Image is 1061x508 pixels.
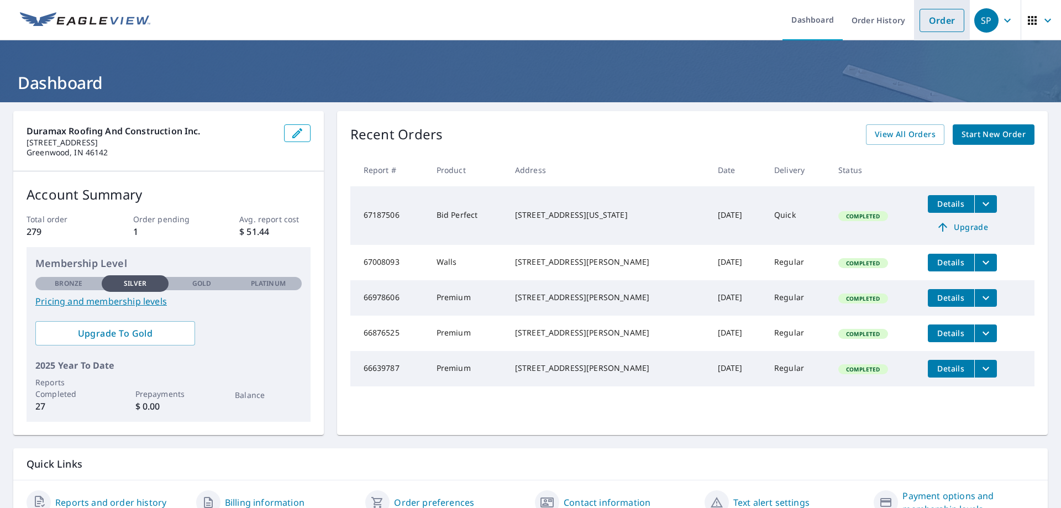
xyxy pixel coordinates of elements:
[875,128,936,142] span: View All Orders
[765,316,829,351] td: Regular
[428,154,506,186] th: Product
[251,279,286,289] p: Platinum
[765,154,829,186] th: Delivery
[35,359,302,372] p: 2025 Year To Date
[27,213,97,225] p: Total order
[920,9,964,32] a: Order
[27,124,275,138] p: Duramax Roofing and Construction Inc.
[974,8,999,33] div: SP
[515,327,700,338] div: [STREET_ADDRESS][PERSON_NAME]
[515,256,700,268] div: [STREET_ADDRESS][PERSON_NAME]
[235,389,301,401] p: Balance
[928,195,974,213] button: detailsBtn-67187506
[765,186,829,245] td: Quick
[20,12,150,29] img: EV Logo
[709,154,765,186] th: Date
[765,280,829,316] td: Regular
[27,225,97,238] p: 279
[928,289,974,307] button: detailsBtn-66978606
[428,316,506,351] td: Premium
[866,124,944,145] a: View All Orders
[709,316,765,351] td: [DATE]
[428,186,506,245] td: Bid Perfect
[765,351,829,386] td: Regular
[934,198,968,209] span: Details
[27,148,275,158] p: Greenwood, IN 46142
[829,154,919,186] th: Status
[839,259,886,267] span: Completed
[133,213,204,225] p: Order pending
[135,400,202,413] p: $ 0.00
[35,400,102,413] p: 27
[765,245,829,280] td: Regular
[934,221,990,234] span: Upgrade
[350,316,428,351] td: 66876525
[839,295,886,302] span: Completed
[350,186,428,245] td: 67187506
[934,363,968,374] span: Details
[839,365,886,373] span: Completed
[35,321,195,345] a: Upgrade To Gold
[27,457,1034,471] p: Quick Links
[350,124,443,145] p: Recent Orders
[974,289,997,307] button: filesDropdownBtn-66978606
[839,330,886,338] span: Completed
[709,186,765,245] td: [DATE]
[934,257,968,268] span: Details
[928,218,997,236] a: Upgrade
[239,225,310,238] p: $ 51.44
[35,256,302,271] p: Membership Level
[27,138,275,148] p: [STREET_ADDRESS]
[928,254,974,271] button: detailsBtn-67008093
[515,210,700,221] div: [STREET_ADDRESS][US_STATE]
[974,195,997,213] button: filesDropdownBtn-67187506
[974,254,997,271] button: filesDropdownBtn-67008093
[35,376,102,400] p: Reports Completed
[35,295,302,308] a: Pricing and membership levels
[974,324,997,342] button: filesDropdownBtn-66876525
[239,213,310,225] p: Avg. report cost
[928,324,974,342] button: detailsBtn-66876525
[974,360,997,378] button: filesDropdownBtn-66639787
[953,124,1034,145] a: Start New Order
[350,351,428,386] td: 66639787
[928,360,974,378] button: detailsBtn-66639787
[709,245,765,280] td: [DATE]
[839,212,886,220] span: Completed
[350,154,428,186] th: Report #
[135,388,202,400] p: Prepayments
[27,185,311,205] p: Account Summary
[934,292,968,303] span: Details
[13,71,1048,94] h1: Dashboard
[350,280,428,316] td: 66978606
[709,280,765,316] td: [DATE]
[192,279,211,289] p: Gold
[515,363,700,374] div: [STREET_ADDRESS][PERSON_NAME]
[350,245,428,280] td: 67008093
[55,279,82,289] p: Bronze
[124,279,147,289] p: Silver
[506,154,709,186] th: Address
[934,328,968,338] span: Details
[515,292,700,303] div: [STREET_ADDRESS][PERSON_NAME]
[428,280,506,316] td: Premium
[44,327,186,339] span: Upgrade To Gold
[133,225,204,238] p: 1
[428,351,506,386] td: Premium
[962,128,1026,142] span: Start New Order
[709,351,765,386] td: [DATE]
[428,245,506,280] td: Walls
